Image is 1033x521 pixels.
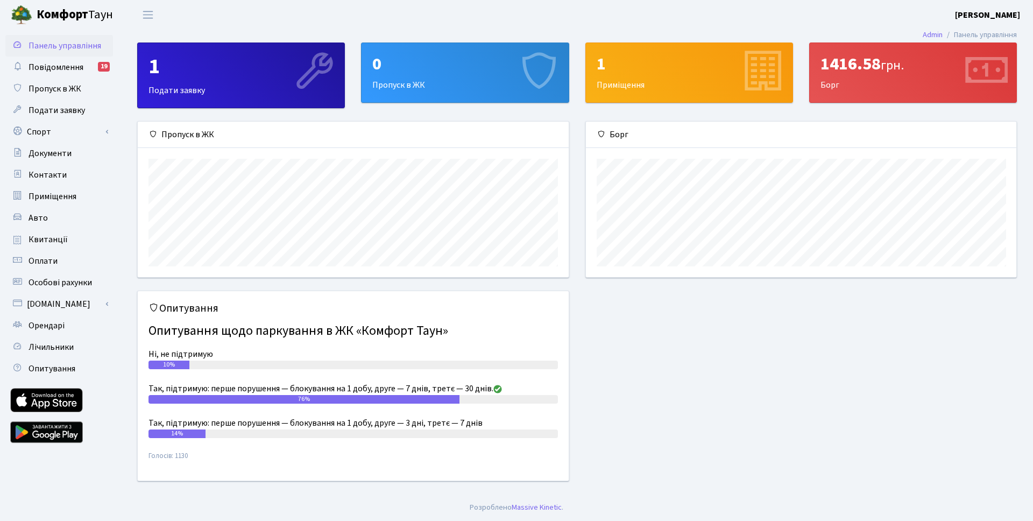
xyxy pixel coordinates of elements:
a: Орендарі [5,315,113,336]
div: 1 [597,54,782,74]
a: Спорт [5,121,113,143]
small: Голосів: 1130 [148,451,558,470]
div: Розроблено . [470,502,563,513]
span: Контакти [29,169,67,181]
div: Пропуск в ЖК [138,122,569,148]
button: Переключити навігацію [135,6,161,24]
span: Повідомлення [29,61,83,73]
div: 10% [148,361,189,369]
a: Квитанції [5,229,113,250]
a: Повідомлення19 [5,57,113,78]
a: Подати заявку [5,100,113,121]
div: Борг [586,122,1017,148]
a: Панель управління [5,35,113,57]
a: Оплати [5,250,113,272]
nav: breadcrumb [907,24,1033,46]
li: Панель управління [943,29,1017,41]
a: Лічильники [5,336,113,358]
a: Massive Kinetic [512,502,562,513]
div: 1 [148,54,334,80]
a: 0Пропуск в ЖК [361,43,569,103]
a: Контакти [5,164,113,186]
div: 76% [148,395,459,404]
a: Admin [923,29,943,40]
span: Подати заявку [29,104,85,116]
span: Орендарі [29,320,65,332]
span: Авто [29,212,48,224]
span: Приміщення [29,191,76,202]
div: 19 [98,62,110,72]
a: [PERSON_NAME] [955,9,1020,22]
h5: Опитування [148,302,558,315]
img: logo.png [11,4,32,26]
a: Приміщення [5,186,113,207]
span: Особові рахунки [29,277,92,288]
span: грн. [881,56,904,75]
span: Документи [29,147,72,159]
b: [PERSON_NAME] [955,9,1020,21]
span: Лічильники [29,341,74,353]
div: Так, підтримую: перше порушення — блокування на 1 добу, друге — 7 днів, третє — 30 днів. [148,382,558,395]
a: Особові рахунки [5,272,113,293]
a: Опитування [5,358,113,379]
div: 0 [372,54,557,74]
div: Борг [810,43,1016,102]
div: 14% [148,430,206,438]
span: Опитування [29,363,75,375]
a: Авто [5,207,113,229]
a: Пропуск в ЖК [5,78,113,100]
span: Таун [37,6,113,24]
div: Приміщення [586,43,793,102]
div: 1416.58 [820,54,1006,74]
div: Подати заявку [138,43,344,108]
a: [DOMAIN_NAME] [5,293,113,315]
a: Документи [5,143,113,164]
div: Пропуск в ЖК [362,43,568,102]
b: Комфорт [37,6,88,23]
div: Ні, не підтримую [148,348,558,361]
a: 1Приміщення [585,43,793,103]
a: 1Подати заявку [137,43,345,108]
span: Квитанції [29,234,68,245]
span: Оплати [29,255,58,267]
span: Панель управління [29,40,101,52]
div: Так, підтримую: перше порушення — блокування на 1 добу, друге — 3 дні, третє — 7 днів [148,417,558,430]
span: Пропуск в ЖК [29,83,81,95]
h4: Опитування щодо паркування в ЖК «Комфорт Таун» [148,319,558,343]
